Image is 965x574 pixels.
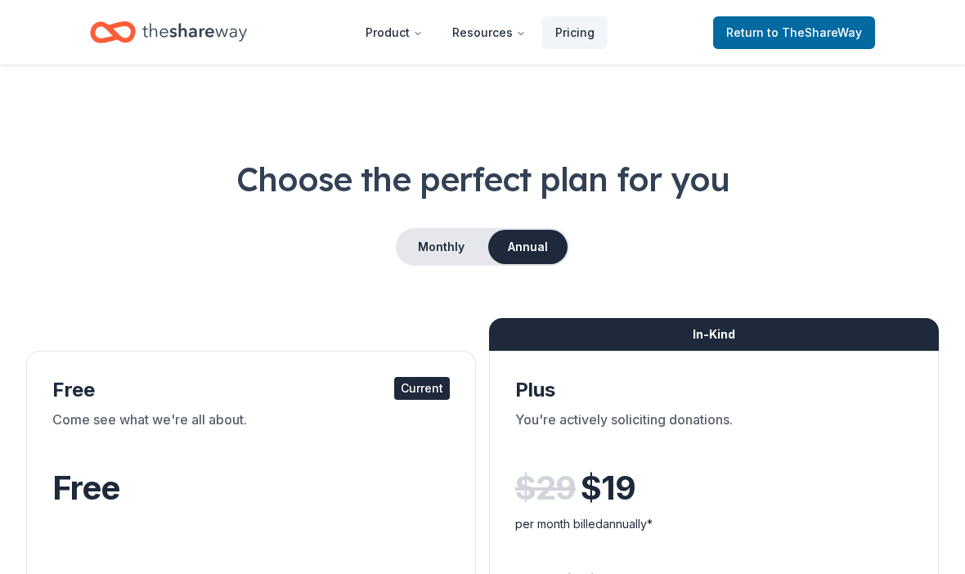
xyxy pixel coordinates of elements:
a: Returnto TheShareWay [713,16,875,49]
button: Product [352,16,436,49]
span: Return [726,23,862,43]
div: You're actively soliciting donations. [515,410,913,455]
span: Free [52,468,119,508]
button: Resources [439,16,539,49]
a: Home [90,13,247,52]
nav: Main [352,13,608,52]
a: Pricing [542,16,608,49]
div: Current [394,377,450,400]
div: per month billed annually* [515,514,913,534]
div: Plus [515,377,913,403]
button: Monthly [397,230,485,264]
div: Come see what we're all about. [52,410,450,455]
button: Annual [488,230,568,264]
span: $ 19 [581,465,635,511]
div: In-Kind [489,318,939,351]
span: to TheShareWay [767,25,862,39]
div: Free [52,377,450,403]
h1: Choose the perfect plan for you [26,156,939,202]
